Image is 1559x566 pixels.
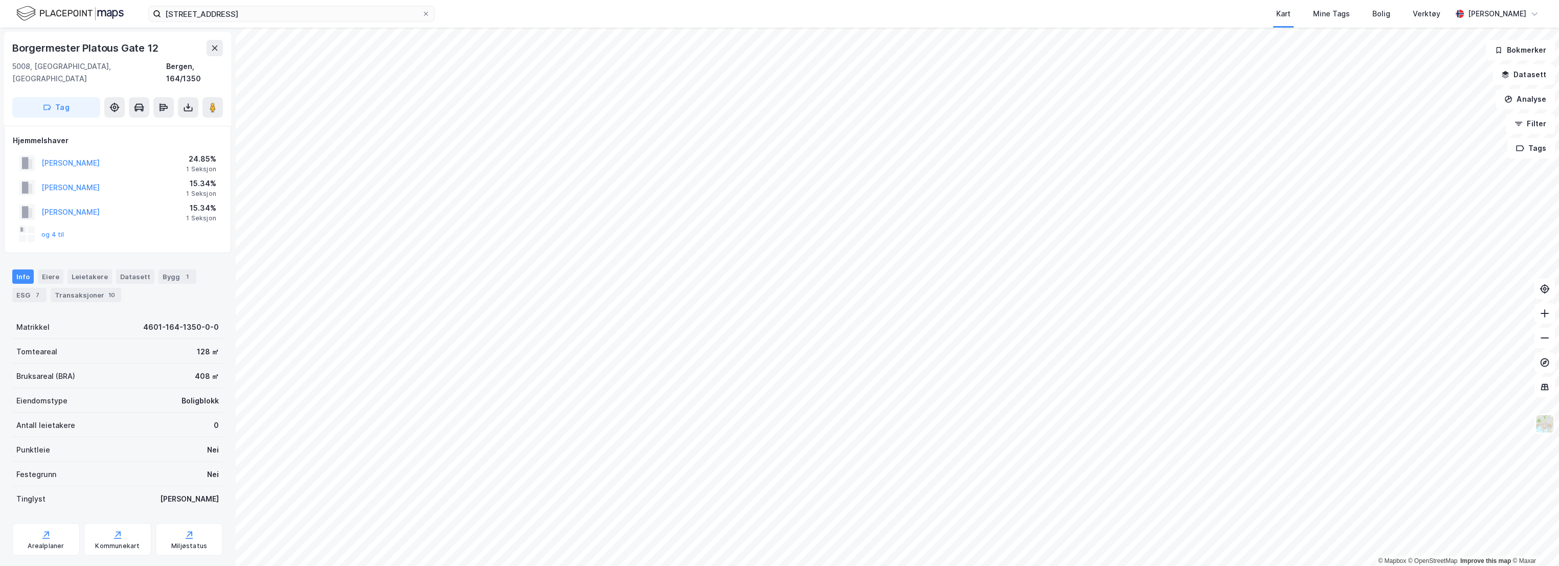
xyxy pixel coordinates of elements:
[214,419,219,432] div: 0
[186,153,216,165] div: 24.85%
[28,542,64,550] div: Arealplaner
[195,370,219,382] div: 408 ㎡
[12,288,47,302] div: ESG
[161,6,422,21] input: Søk på adresse, matrikkel, gårdeiere, leietakere eller personer
[1486,40,1555,60] button: Bokmerker
[12,269,34,284] div: Info
[1313,8,1350,20] div: Mine Tags
[1535,414,1554,434] img: Z
[16,419,75,432] div: Antall leietakere
[1508,517,1559,566] div: Kontrollprogram for chat
[16,346,57,358] div: Tomteareal
[1507,138,1555,159] button: Tags
[1508,517,1559,566] iframe: Chat Widget
[12,97,100,118] button: Tag
[143,321,219,333] div: 4601-164-1350-0-0
[32,290,42,300] div: 7
[116,269,154,284] div: Datasett
[16,370,75,382] div: Bruksareal (BRA)
[207,444,219,456] div: Nei
[1372,8,1390,20] div: Bolig
[16,493,46,505] div: Tinglyst
[1460,557,1511,564] a: Improve this map
[1493,64,1555,85] button: Datasett
[16,321,50,333] div: Matrikkel
[197,346,219,358] div: 128 ㎡
[51,288,121,302] div: Transaksjoner
[186,177,216,190] div: 15.34%
[13,134,222,147] div: Hjemmelshaver
[171,542,207,550] div: Miljøstatus
[106,290,117,300] div: 10
[1276,8,1291,20] div: Kart
[12,60,166,85] div: 5008, [GEOGRAPHIC_DATA], [GEOGRAPHIC_DATA]
[160,493,219,505] div: [PERSON_NAME]
[166,60,223,85] div: Bergen, 164/1350
[12,40,160,56] div: Borgermester Platous Gate 12
[182,271,192,282] div: 1
[159,269,196,284] div: Bygg
[1496,89,1555,109] button: Analyse
[186,202,216,214] div: 15.34%
[95,542,140,550] div: Kommunekart
[1378,557,1406,564] a: Mapbox
[16,395,67,407] div: Eiendomstype
[186,190,216,198] div: 1 Seksjon
[1468,8,1526,20] div: [PERSON_NAME]
[186,165,216,173] div: 1 Seksjon
[67,269,112,284] div: Leietakere
[1408,557,1458,564] a: OpenStreetMap
[1506,114,1555,134] button: Filter
[182,395,219,407] div: Boligblokk
[186,214,216,222] div: 1 Seksjon
[16,444,50,456] div: Punktleie
[16,468,56,481] div: Festegrunn
[38,269,63,284] div: Eiere
[207,468,219,481] div: Nei
[1413,8,1440,20] div: Verktøy
[16,5,124,22] img: logo.f888ab2527a4732fd821a326f86c7f29.svg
